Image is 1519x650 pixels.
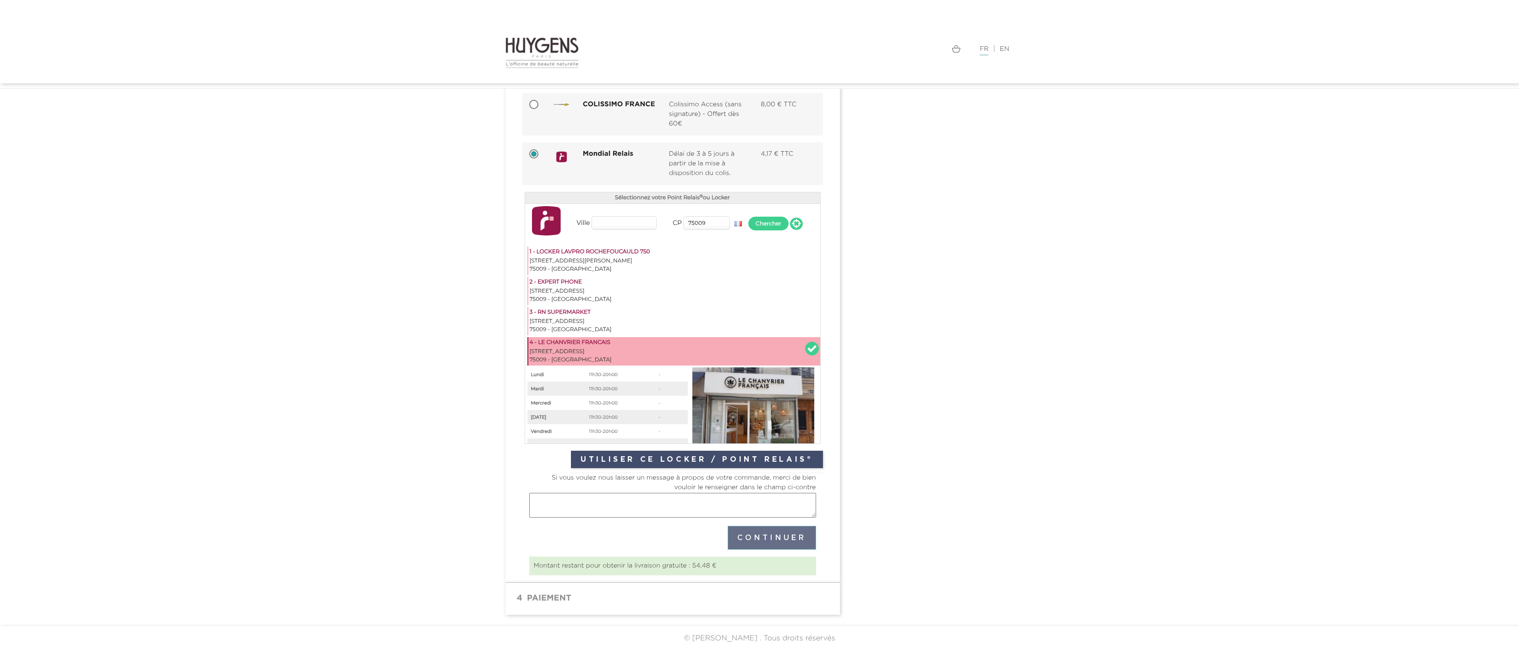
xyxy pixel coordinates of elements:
[661,218,682,228] label: CP
[530,287,819,295] div: [STREET_ADDRESS]
[692,367,815,459] img: No picture
[576,367,632,382] td: 11h30-20h00
[530,317,819,326] div: [STREET_ADDRESS]
[525,192,820,204] div: Sélectionnez votre Point Relais ou Locker
[576,424,632,438] td: 11h30-20h00
[529,473,816,492] label: Si vous voulez nous laisser un message à propos de votre commande, merci de bien vouloir le rense...
[863,91,1005,105] iframe: PayPal Message 3
[576,410,632,424] td: 11h30-20h00
[527,367,576,382] th: Lundi
[527,382,576,396] th: Mardi
[631,438,688,453] td: -
[530,278,819,287] div: 2 - EXPERT PHONE
[554,149,569,164] img: Mondial Relais
[7,633,1512,644] div: © [PERSON_NAME] . Tous droits réservés
[530,265,819,273] div: 75009 - [GEOGRAPHIC_DATA]
[767,44,1014,55] div: |
[527,396,576,410] th: Mercredi
[576,396,632,410] td: 11h30-20h00
[530,257,819,265] div: [STREET_ADDRESS][PERSON_NAME]
[631,424,688,438] td: -
[530,308,819,317] div: 3 - RN SUPERMARKET
[530,348,819,356] div: [STREET_ADDRESS]
[512,590,527,608] span: 4
[631,396,688,410] td: -
[728,526,816,550] button: Continuer
[505,37,579,69] img: Huygens logo
[530,339,819,348] div: 4 - LE CHANVRIER FRANCAIS
[631,410,688,424] td: -
[700,194,703,199] sup: ®
[570,218,590,228] label: Ville
[571,451,823,468] button: Utiliser ce Locker / Point Relais®
[534,563,717,569] span: Montant restant pour obtenir la livraison gratuite : 54,48 €
[527,438,576,453] th: Samedi
[735,221,742,226] img: FR
[530,248,819,257] div: 1 - LOCKER LAVPRO ROCHEFOUCAULD 750
[761,151,793,157] span: 4,17 € TTC
[583,101,655,109] span: COLISSIMO FRANCE
[748,217,789,230] button: Chercher
[576,438,632,453] td: 11h30-20h00
[669,149,747,178] span: Délai de 3 à 5 jours à partir de la mise à disposition du colis.
[761,101,796,108] span: 8,00 € TTC
[530,356,819,364] div: 75009 - [GEOGRAPHIC_DATA]
[631,382,688,396] td: -
[527,424,576,438] th: Vendredi
[512,590,833,608] h1: Paiement
[527,410,576,424] th: [DATE]
[583,150,633,158] span: Mondial Relais
[576,382,632,396] td: 11h30-20h00
[554,103,569,106] img: COLISSIMO FRANCE
[631,367,688,382] td: -
[669,100,747,129] span: Colissimo Access (sans signature) - Offert dès 60€
[530,326,819,334] div: 75009 - [GEOGRAPHIC_DATA]
[530,295,819,304] div: 75009 - [GEOGRAPHIC_DATA]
